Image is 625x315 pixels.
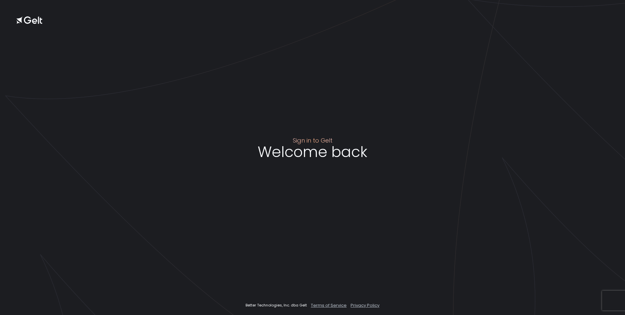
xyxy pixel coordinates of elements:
[311,303,347,308] a: Terms of Service
[275,169,350,183] iframe: Sign in with Google Button
[278,169,347,183] div: Sign in with Google. Opens in new tab
[351,303,379,308] a: Privacy Policy
[246,303,307,308] span: Better Technologies, Inc. dba Gelt
[490,7,618,125] iframe: Sign in with Google Dialog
